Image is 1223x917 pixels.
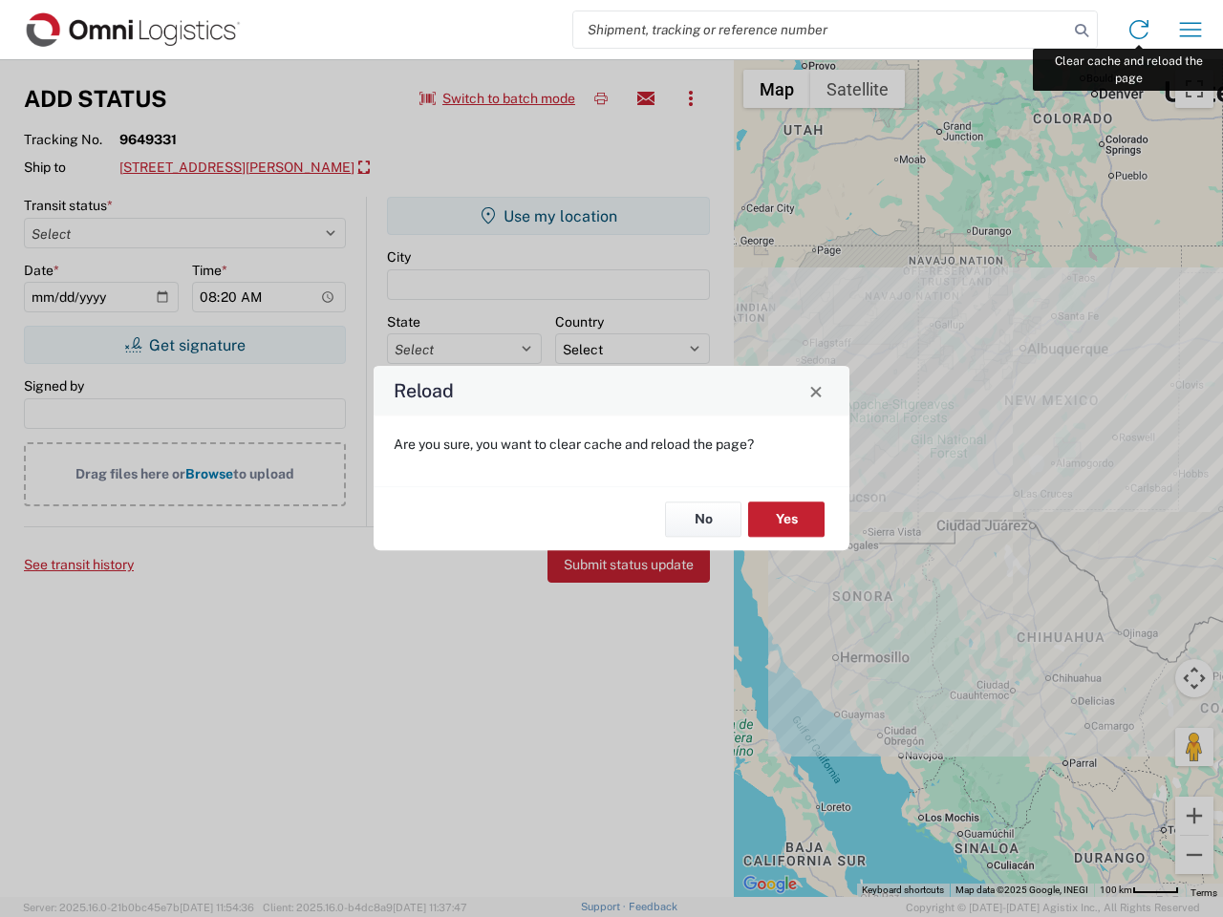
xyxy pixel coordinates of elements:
[748,501,825,537] button: Yes
[803,377,829,404] button: Close
[394,377,454,405] h4: Reload
[665,501,741,537] button: No
[573,11,1068,48] input: Shipment, tracking or reference number
[394,436,829,453] p: Are you sure, you want to clear cache and reload the page?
